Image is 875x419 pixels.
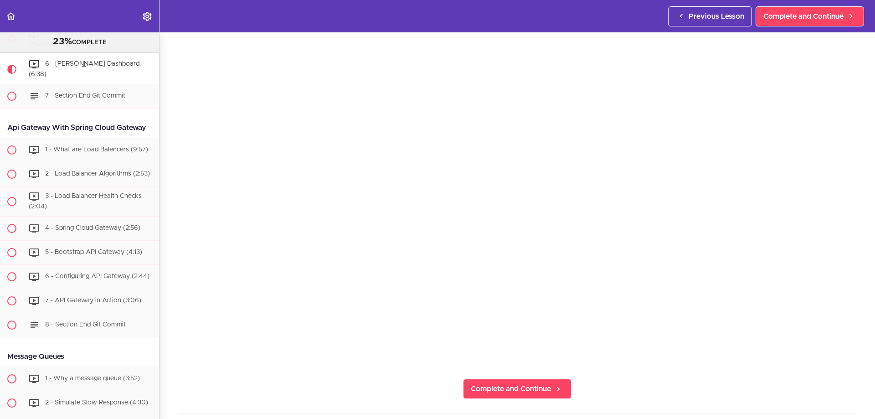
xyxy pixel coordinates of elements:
[45,225,140,232] span: 4 - Spring Cloud Gateway (2:56)
[142,11,153,22] svg: Settings Menu
[45,249,142,256] span: 5 - Bootstrap API Gateway (4:13)
[45,274,149,280] span: 6 - Configuring API Gateway (2:44)
[668,6,752,26] a: Previous Lesson
[11,36,148,48] div: COMPLETE
[45,93,125,99] span: 7 - Section End Git Commit
[471,383,551,394] span: Complete and Continue
[45,298,141,304] span: 7 - API Gateway in Action (3:06)
[45,376,140,382] span: 1 - Why a message queue (3:52)
[45,171,150,177] span: 2 - Load Balancer Algorithms (2:53)
[689,11,744,22] span: Previous Lesson
[463,379,571,399] a: Complete and Continue
[756,6,864,26] a: Complete and Continue
[29,61,139,78] span: 6 - [PERSON_NAME] Dashboard (6:38)
[45,146,148,153] span: 1 - What are Load Balencers (9:57)
[45,400,148,406] span: 2 - Simulate Slow Response (4:30)
[763,11,844,22] span: Complete and Continue
[53,37,72,46] span: 23%
[29,193,142,210] span: 3 - Load Balancer Health Checks (2:04)
[5,11,16,22] svg: Back to course curriculum
[45,322,126,328] span: 8 - Section End Git Commit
